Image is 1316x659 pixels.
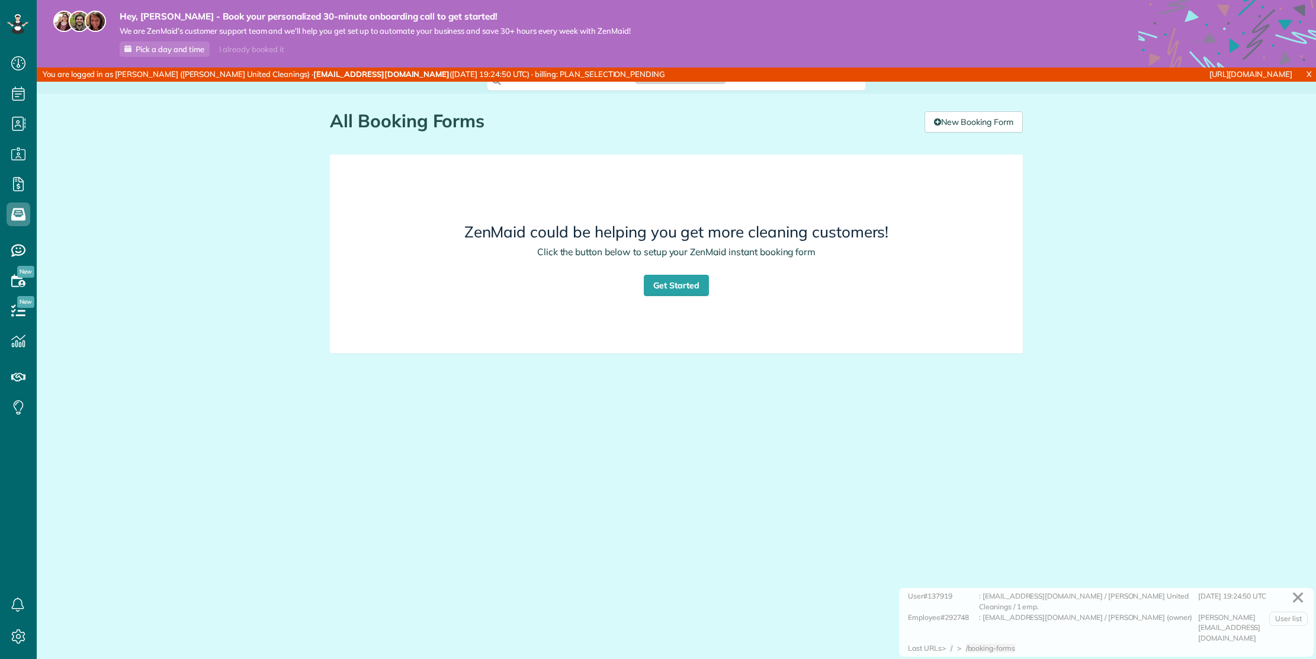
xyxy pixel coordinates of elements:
[951,644,952,652] span: /
[966,644,1015,652] span: /booking-forms
[212,42,291,57] div: I already booked it
[908,591,979,612] div: User#137919
[120,41,210,57] a: Pick a day and time
[1209,69,1292,79] a: [URL][DOMAIN_NAME]
[1302,67,1316,81] a: X
[979,612,1198,644] div: : [EMAIL_ADDRESS][DOMAIN_NAME] / [PERSON_NAME] (owner)
[1198,591,1305,612] div: [DATE] 19:24:50 UTC
[69,11,90,32] img: jorge-587dff0eeaa6aab1f244e6dc62b8924c3b6ad411094392a53c71c6c4a576187d.jpg
[136,44,204,54] span: Pick a day and time
[120,11,631,22] strong: Hey, [PERSON_NAME] - Book your personalized 30-minute onboarding call to get started!
[17,296,34,308] span: New
[908,612,979,644] div: Employee#292748
[1198,612,1305,644] div: [PERSON_NAME][EMAIL_ADDRESS][DOMAIN_NAME]
[1285,583,1311,612] a: ✕
[37,67,875,82] div: You are logged in as [PERSON_NAME] ([PERSON_NAME] United Cleanings) · ([DATE] 19:24:50 UTC) · bil...
[17,266,34,278] span: New
[979,591,1198,612] div: : [EMAIL_ADDRESS][DOMAIN_NAME] / [PERSON_NAME] United Cleanings / 1 emp.
[313,69,450,79] strong: [EMAIL_ADDRESS][DOMAIN_NAME]
[330,111,916,131] h1: All Booking Forms
[925,111,1023,133] a: New Booking Form
[53,11,75,32] img: maria-72a9807cf96188c08ef61303f053569d2e2a8a1cde33d635c8a3ac13582a053d.jpg
[85,11,106,32] img: michelle-19f622bdf1676172e81f8f8fba1fb50e276960ebfe0243fe18214015130c80e4.jpg
[908,643,942,654] div: Last URLs
[644,275,709,296] a: Get Started
[942,643,1020,654] div: > >
[120,26,631,36] span: We are ZenMaid’s customer support team and we’ll help you get set up to automate your business an...
[397,224,956,241] h3: ZenMaid could be helping you get more cleaning customers!
[397,247,956,257] h4: Click the button below to setup your ZenMaid instant booking form
[1269,612,1308,626] a: User list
